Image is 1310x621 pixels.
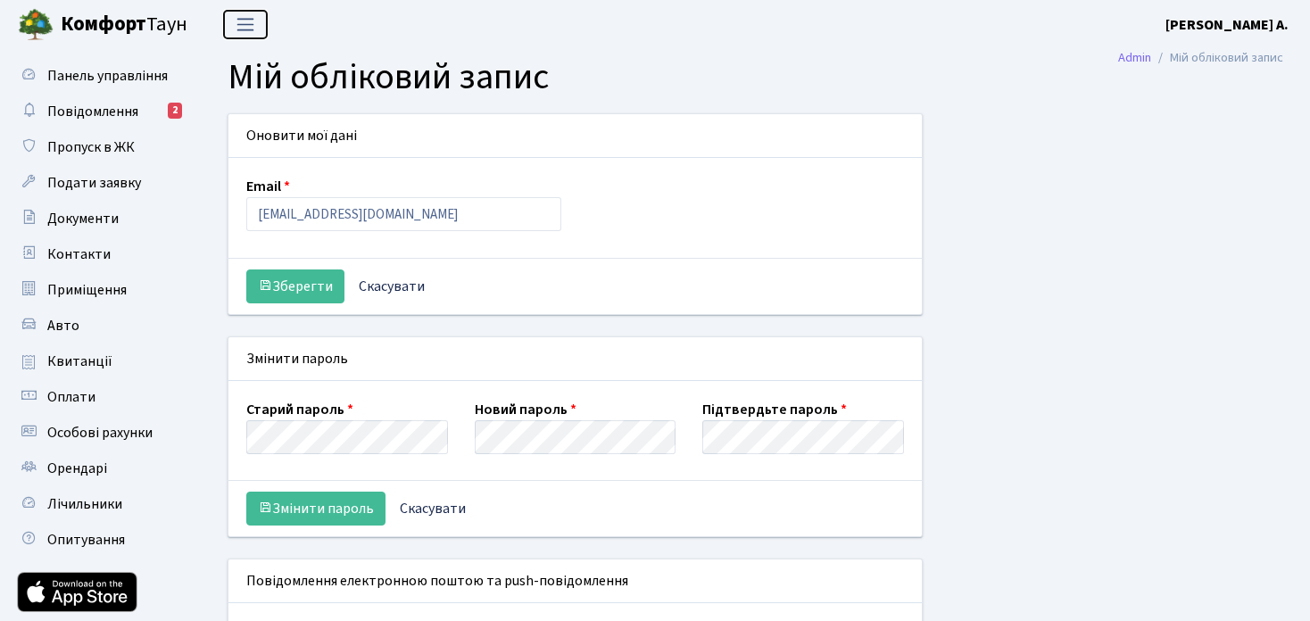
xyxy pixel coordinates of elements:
a: [PERSON_NAME] А. [1165,14,1289,36]
button: Зберегти [246,269,344,303]
div: Повідомлення електронною поштою та push-повідомлення [228,559,922,603]
a: Подати заявку [9,165,187,201]
a: Особові рахунки [9,415,187,451]
a: Лічильники [9,486,187,522]
img: logo.png [18,7,54,43]
button: Змінити пароль [246,492,386,526]
a: Скасувати [388,492,477,526]
a: Пропуск в ЖК [9,129,187,165]
a: Контакти [9,236,187,272]
div: 2 [168,103,182,119]
label: Старий пароль [246,399,353,420]
label: Підтвердьте пароль [702,399,847,420]
a: Повідомлення2 [9,94,187,129]
span: Панель управління [47,66,168,86]
label: Email [246,176,290,197]
span: Повідомлення [47,102,138,121]
span: Документи [47,209,119,228]
button: Переключити навігацію [223,10,268,39]
a: Авто [9,308,187,344]
span: Лічильники [47,494,122,514]
a: Квитанції [9,344,187,379]
span: Таун [61,10,187,40]
a: Приміщення [9,272,187,308]
a: Опитування [9,522,187,558]
a: Скасувати [347,269,436,303]
b: [PERSON_NAME] А. [1165,15,1289,35]
a: Орендарі [9,451,187,486]
span: Приміщення [47,280,127,300]
span: Квитанції [47,352,112,371]
div: Оновити мої дані [228,114,922,158]
span: Орендарі [47,459,107,478]
a: Панель управління [9,58,187,94]
span: Оплати [47,387,95,407]
nav: breadcrumb [1091,39,1310,77]
span: Авто [47,316,79,335]
b: Комфорт [61,10,146,38]
span: Контакти [47,244,111,264]
a: Admin [1118,48,1151,67]
span: Пропуск в ЖК [47,137,135,157]
span: Опитування [47,530,125,550]
a: Документи [9,201,187,236]
a: Оплати [9,379,187,415]
span: Особові рахунки [47,423,153,443]
li: Мій обліковий запис [1151,48,1283,68]
label: Новий пароль [475,399,576,420]
h1: Мій обліковий запис [228,56,1283,99]
span: Подати заявку [47,173,141,193]
div: Змінити пароль [228,337,922,381]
